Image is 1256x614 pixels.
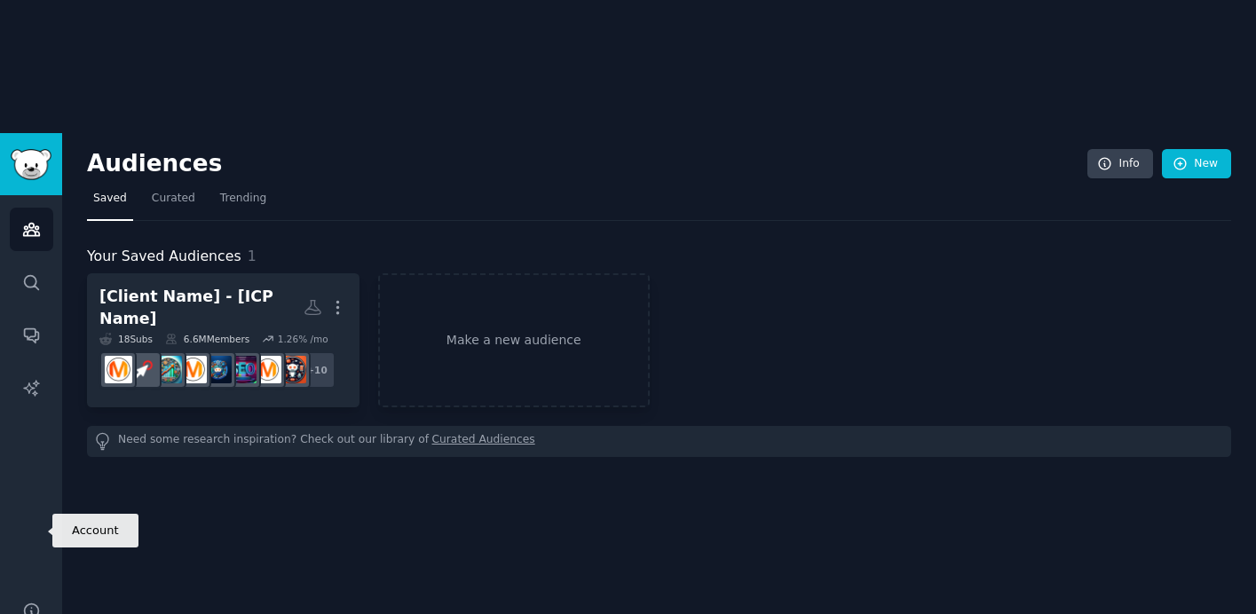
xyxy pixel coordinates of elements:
[179,356,207,383] img: DigitalMarketing
[87,150,1087,178] h2: Audiences
[1162,149,1231,179] a: New
[229,356,257,383] img: SEO
[298,351,336,389] div: + 10
[248,248,257,264] span: 1
[146,185,201,221] a: Curated
[105,356,132,383] img: advertising
[154,356,182,383] img: Affiliatemarketing
[87,426,1231,457] div: Need some research inspiration? Check out our library of
[87,185,133,221] a: Saved
[11,149,51,180] img: GummySearch logo
[214,185,273,221] a: Trending
[254,356,281,383] img: marketing
[87,273,359,407] a: [Client Name] - [ICP Name]18Subs6.6MMembers1.26% /mo+10socialmediamarketingSEOdigital_marketingDi...
[278,333,328,345] div: 1.26 % /mo
[99,286,304,329] div: [Client Name] - [ICP Name]
[93,191,127,207] span: Saved
[130,356,157,383] img: PPC
[432,432,535,451] a: Curated Audiences
[204,356,232,383] img: digital_marketing
[165,333,249,345] div: 6.6M Members
[1087,149,1153,179] a: Info
[87,246,241,268] span: Your Saved Audiences
[99,333,153,345] div: 18 Sub s
[152,191,195,207] span: Curated
[378,273,651,407] a: Make a new audience
[220,191,266,207] span: Trending
[279,356,306,383] img: socialmedia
